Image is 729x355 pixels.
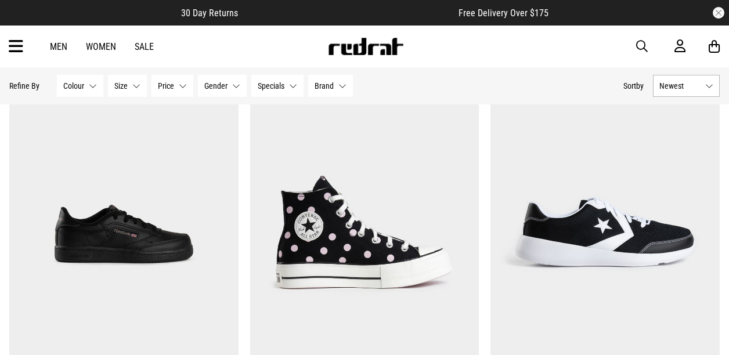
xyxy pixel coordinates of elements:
[9,5,44,39] button: Open LiveChat chat widget
[261,7,435,19] iframe: Customer reviews powered by Trustpilot
[204,81,228,90] span: Gender
[108,75,147,97] button: Size
[653,75,720,97] button: Newest
[114,81,128,90] span: Size
[158,81,174,90] span: Price
[50,41,67,52] a: Men
[151,75,193,97] button: Price
[135,41,154,52] a: Sale
[327,38,404,55] img: Redrat logo
[459,8,548,19] span: Free Delivery Over $175
[9,81,39,90] p: Refine By
[308,75,353,97] button: Brand
[198,75,247,97] button: Gender
[315,81,334,90] span: Brand
[623,79,644,93] button: Sortby
[258,81,284,90] span: Specials
[57,75,103,97] button: Colour
[63,81,84,90] span: Colour
[636,81,644,90] span: by
[181,8,238,19] span: 30 Day Returns
[86,41,116,52] a: Women
[659,81,701,90] span: Newest
[251,75,304,97] button: Specials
